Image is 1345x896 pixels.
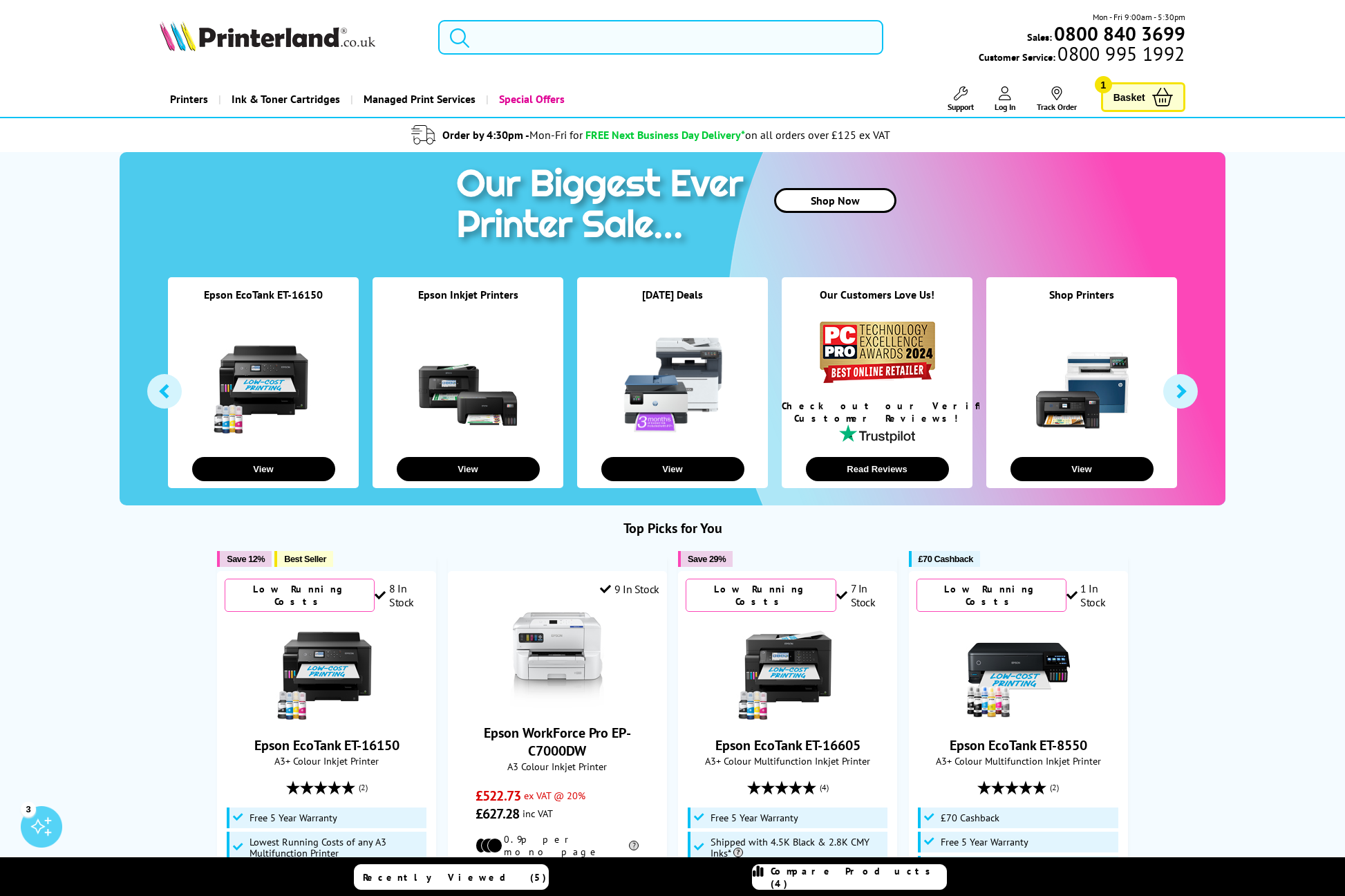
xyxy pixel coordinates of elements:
[232,82,340,117] span: Ink & Toner Cartridges
[476,787,520,805] span: £522.73
[1101,82,1185,112] a: Basket 1
[418,288,518,301] a: Epson Inkjet Printers
[1027,30,1052,44] span: Sales:
[21,801,36,816] div: 3
[919,554,973,564] span: £70 Cashback
[250,837,423,859] span: Lowest Running Costs of any A3 Multifunction Printer
[254,736,399,754] a: Epson EcoTank ET-16150
[1113,88,1145,106] span: Basket
[1050,774,1059,801] span: (2)
[711,812,798,823] span: Free 5 Year Warranty
[1093,10,1185,24] span: Mon - Fri 9:00am - 5:30pm
[836,581,890,609] div: 7 In Stock
[217,551,272,567] button: Save 12%
[688,554,726,564] span: Save 29%
[275,619,379,722] img: Epson EcoTank ET-16150
[916,579,1066,612] div: Low Running Costs
[1010,457,1154,481] button: View
[160,21,375,51] img: Printerland Logo
[225,579,375,612] div: Low Running Costs
[350,82,486,117] a: Managed Print Services
[986,288,1177,319] div: Shop Printers
[126,123,1175,147] li: modal_delivery
[274,551,333,567] button: Best Seller
[782,400,972,424] div: Check out our Verified Customer Reviews!
[979,47,1185,64] span: Customer Service:
[995,86,1016,112] a: Log In
[941,837,1028,848] span: Free 5 Year Warranty
[476,805,519,823] span: £627.28
[686,579,836,612] div: Low Running Costs
[715,736,860,754] a: Epson EcoTank ET-16605
[284,554,326,564] span: Best Seller
[577,288,768,319] div: [DATE] Deals
[711,837,884,859] span: Shipped with 4.5K Black & 2.8K CMY Inks*
[225,754,429,767] span: A3+ Colour Inkjet Printer
[820,774,829,801] span: (4)
[1052,27,1185,40] a: 0800 840 3699
[363,871,547,884] span: Recently Viewed (5)
[600,582,659,596] div: 9 In Stock
[476,833,639,858] li: 0.9p per mono page
[218,82,350,117] a: Ink & Toner Cartridges
[1095,76,1112,93] span: 1
[484,724,631,760] a: Epson WorkForce Pro EP-C7000DW
[941,812,999,823] span: £70 Cashback
[486,82,575,117] a: Special Offers
[771,865,946,890] span: Compare Products (4)
[505,606,609,710] img: Epson WorkForce Pro EP-C7000DW
[397,457,540,481] button: View
[160,21,421,54] a: Printerland Logo
[442,128,583,142] span: Order by 4:30pm -
[736,711,840,725] a: Epson EcoTank ET-16605
[1066,581,1120,609] div: 1 In Stock
[966,711,1070,725] a: Epson EcoTank ET-8550
[916,754,1120,767] span: A3+ Colour Multifunction Inkjet Printer
[806,457,949,481] button: Read Reviews
[375,581,429,609] div: 8 In Stock
[227,554,265,564] span: Save 12%
[505,699,609,713] a: Epson WorkForce Pro EP-C7000DW
[529,128,583,142] span: Mon-Fri for
[966,619,1070,722] img: Epson EcoTank ET-8550
[275,711,379,725] a: Epson EcoTank ET-16150
[948,102,974,112] span: Support
[192,457,335,481] button: View
[1055,47,1185,60] span: 0800 995 1992
[995,102,1016,112] span: Log In
[736,619,840,722] img: Epson EcoTank ET-16605
[523,807,553,820] span: inc VAT
[1054,21,1185,46] b: 0800 840 3699
[449,152,758,261] img: printer sale
[774,188,896,213] a: Shop Now
[160,82,218,117] a: Printers
[359,774,368,801] span: (2)
[601,457,744,481] button: View
[752,864,947,890] a: Compare Products (4)
[585,128,745,142] span: FREE Next Business Day Delivery*
[524,789,585,802] span: ex VAT @ 20%
[948,86,974,112] a: Support
[745,128,890,142] div: on all orders over £125 ex VAT
[455,760,659,773] span: A3 Colour Inkjet Printer
[678,551,733,567] button: Save 29%
[782,288,972,319] div: Our Customers Love Us!
[909,551,980,567] button: £70 Cashback
[204,288,323,301] a: Epson EcoTank ET-16150
[354,864,549,890] a: Recently Viewed (5)
[686,754,890,767] span: A3+ Colour Multifunction Inkjet Printer
[1037,86,1077,112] a: Track Order
[250,812,337,823] span: Free 5 Year Warranty
[950,736,1087,754] a: Epson EcoTank ET-8550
